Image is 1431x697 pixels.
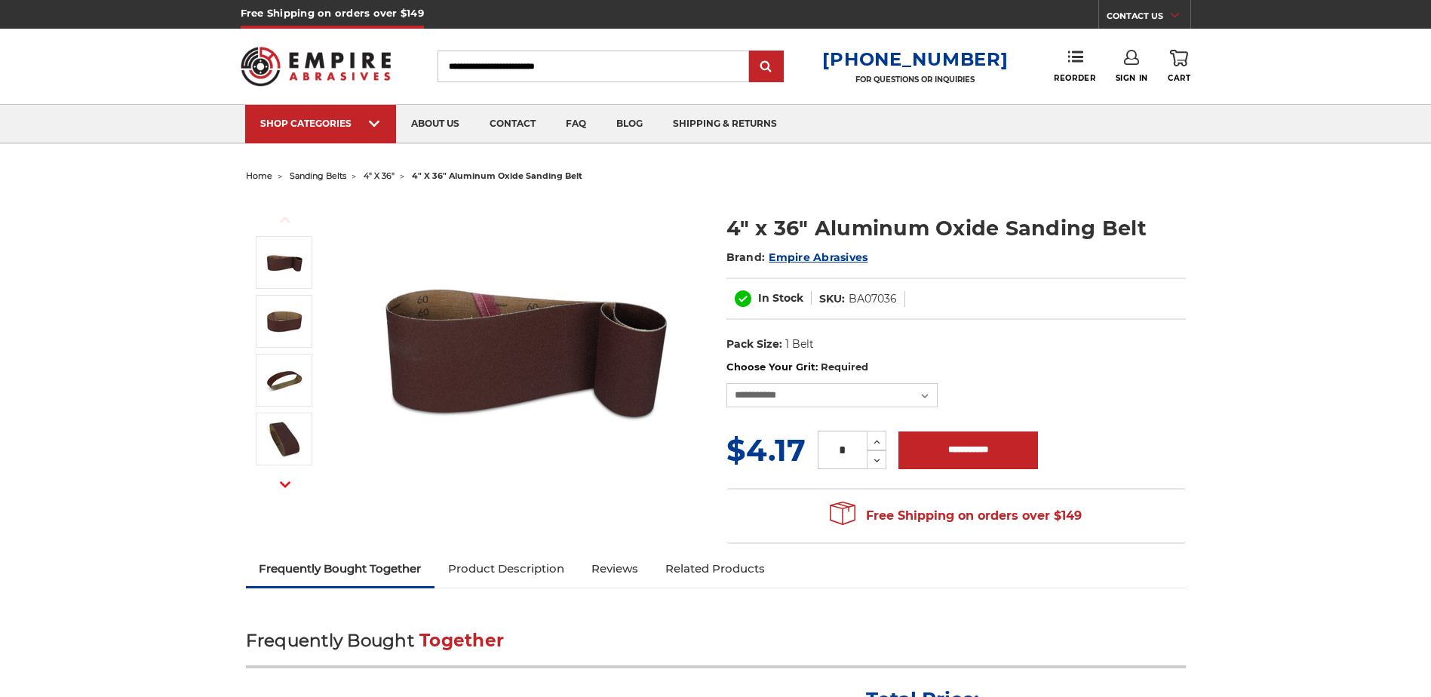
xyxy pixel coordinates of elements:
[1116,73,1148,83] span: Sign In
[751,52,782,82] input: Submit
[822,48,1008,70] a: [PHONE_NUMBER]
[474,105,551,143] a: contact
[412,170,582,181] span: 4" x 36" aluminum oxide sanding belt
[652,552,778,585] a: Related Products
[1107,8,1190,29] a: CONTACT US
[246,170,272,181] a: home
[849,291,897,307] dd: BA07036
[601,105,658,143] a: blog
[1054,73,1095,83] span: Reorder
[266,244,303,281] img: 4" x 36" Aluminum Oxide Sanding Belt
[822,75,1008,84] p: FOR QUESTIONS OR INQUIRIES
[1168,73,1190,83] span: Cart
[758,291,803,305] span: In Stock
[1054,50,1095,82] a: Reorder
[246,630,414,651] span: Frequently Bought
[267,204,303,236] button: Previous
[246,552,435,585] a: Frequently Bought Together
[419,630,504,651] span: Together
[266,361,303,399] img: 4" x 36" Sanding Belt - Aluminum Oxide
[830,501,1082,531] span: Free Shipping on orders over $149
[726,213,1186,243] h1: 4" x 36" Aluminum Oxide Sanding Belt
[726,360,1186,375] label: Choose Your Grit:
[726,431,806,468] span: $4.17
[785,336,814,352] dd: 1 Belt
[266,302,303,340] img: 4" x 36" AOX Sanding Belt
[578,552,652,585] a: Reviews
[769,250,868,264] a: Empire Abrasives
[435,552,578,585] a: Product Description
[290,170,346,181] a: sanding belts
[658,105,792,143] a: shipping & returns
[726,336,782,352] dt: Pack Size:
[726,250,766,264] span: Brand:
[1168,50,1190,83] a: Cart
[267,468,303,501] button: Next
[266,420,303,458] img: 4" x 36" Sanding Belt - AOX
[819,291,845,307] dt: SKU:
[551,105,601,143] a: faq
[396,105,474,143] a: about us
[364,170,395,181] a: 4" x 36"
[375,198,677,499] img: 4" x 36" Aluminum Oxide Sanding Belt
[821,361,868,373] small: Required
[241,37,392,96] img: Empire Abrasives
[260,118,381,129] div: SHOP CATEGORIES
